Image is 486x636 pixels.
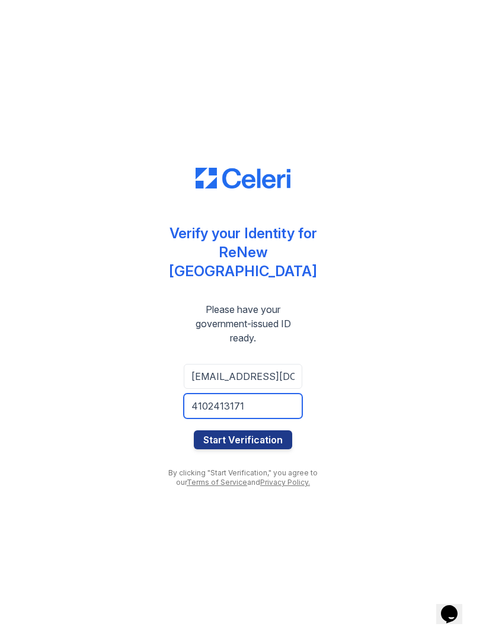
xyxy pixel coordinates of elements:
[194,430,292,449] button: Start Verification
[187,478,247,487] a: Terms of Service
[184,364,302,389] input: Email
[196,168,290,189] img: CE_Logo_Blue-a8612792a0a2168367f1c8372b55b34899dd931a85d93a1a3d3e32e68fde9ad4.png
[160,224,326,281] div: Verify your Identity for ReNew [GEOGRAPHIC_DATA]
[160,468,326,487] div: By clicking "Start Verification," you agree to our and
[260,478,310,487] a: Privacy Policy.
[436,589,474,624] iframe: chat widget
[184,394,302,418] input: Phone
[160,302,326,345] div: Please have your government-issued ID ready.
